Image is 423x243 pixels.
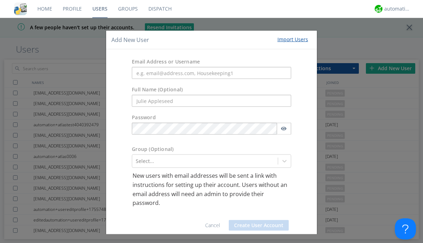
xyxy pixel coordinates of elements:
[111,36,149,44] h4: Add New User
[132,86,183,93] label: Full Name (Optional)
[205,221,220,228] a: Cancel
[277,36,308,43] div: Import Users
[132,95,291,107] input: Julie Appleseed
[132,114,156,121] label: Password
[14,2,27,15] img: cddb5a64eb264b2086981ab96f4c1ba7
[132,58,200,65] label: Email Address or Username
[229,220,289,230] button: Create User Account
[384,5,411,12] div: automation+atlas
[375,5,382,13] img: d2d01cd9b4174d08988066c6d424eccd
[133,171,290,207] p: New users with email addresses will be sent a link with instructions for setting up their account...
[132,67,291,79] input: e.g. email@address.com, Housekeeping1
[132,146,173,153] label: Group (Optional)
